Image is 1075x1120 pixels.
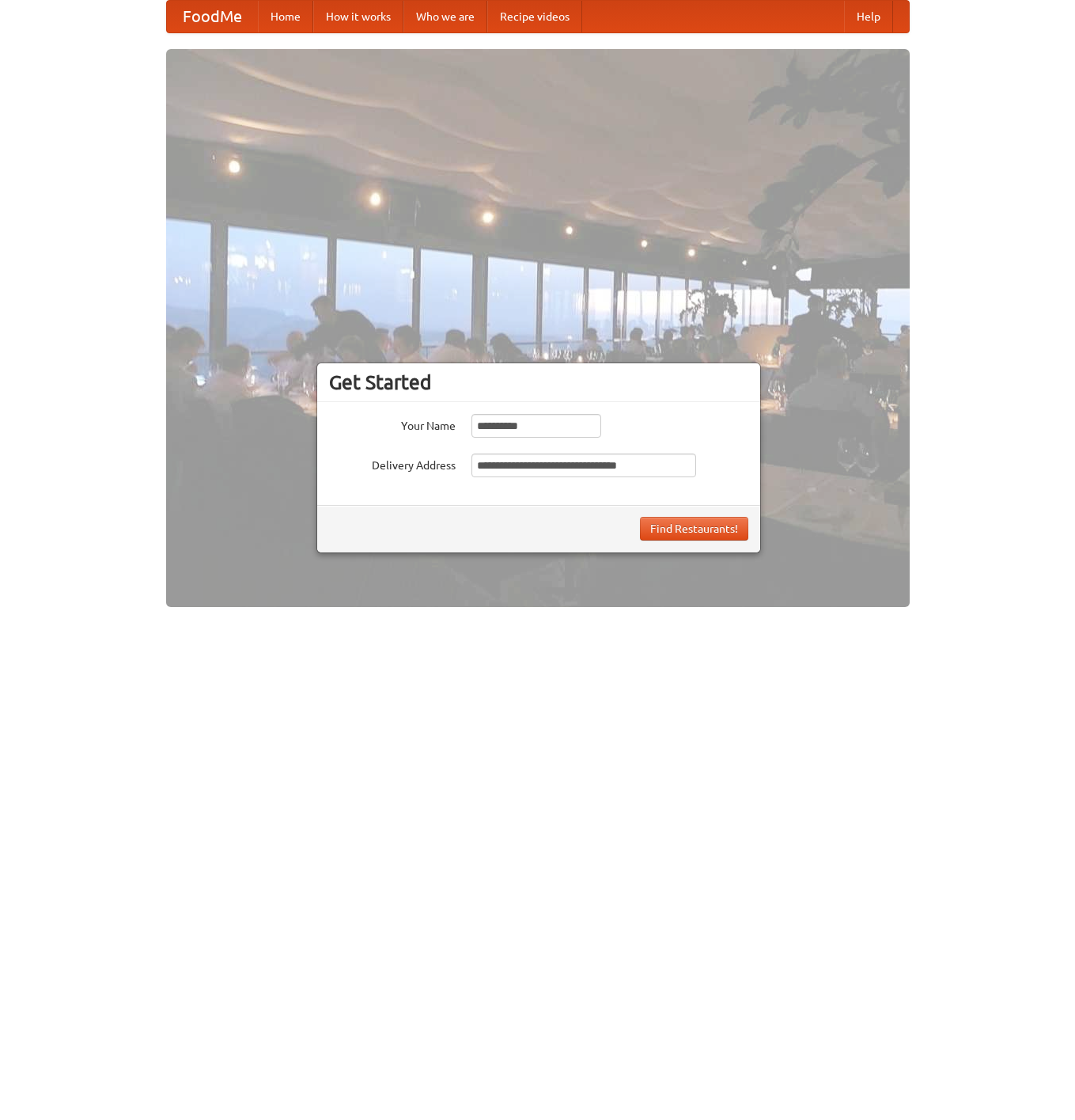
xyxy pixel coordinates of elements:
h3: Get Started [329,370,748,394]
button: Find Restaurants! [640,517,748,541]
a: Home [258,1,313,32]
a: Help [844,1,893,32]
label: Delivery Address [329,454,456,473]
a: FoodMe [167,1,258,32]
a: Who we are [403,1,487,32]
a: Recipe videos [487,1,582,32]
a: How it works [313,1,403,32]
label: Your Name [329,414,456,434]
